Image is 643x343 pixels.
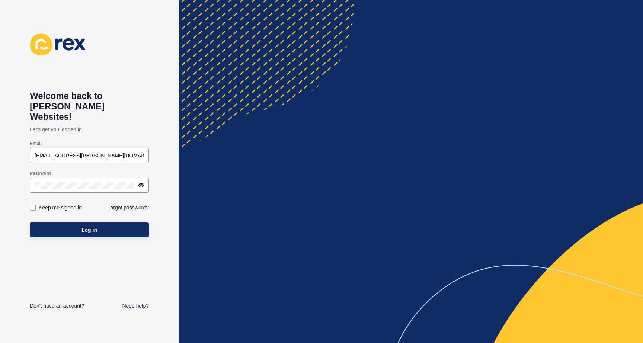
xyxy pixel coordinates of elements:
[122,302,149,310] a: Need help?
[30,141,42,147] label: Email
[30,91,149,122] h1: Welcome back to [PERSON_NAME] Websites!
[35,152,144,159] input: e.g. name@company.com
[39,204,82,211] label: Keep me signed in
[30,170,51,176] label: Password
[81,226,97,234] span: Log in
[30,222,149,237] button: Log in
[30,302,84,310] a: Don't have an account?
[30,122,149,137] p: Let's get you logged in.
[107,204,149,211] a: Forgot password?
